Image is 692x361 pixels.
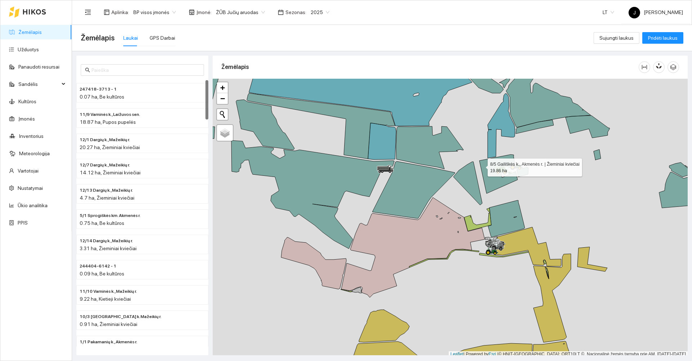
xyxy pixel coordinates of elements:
[81,5,95,19] button: menu-fold
[278,9,284,15] span: calendar
[80,162,130,169] span: 12/7 Dargių k., Mažeikių r.
[92,66,200,74] input: Paieška
[80,296,131,302] span: 9.22 ha, Kietieji kviečiai
[19,151,50,156] a: Meteorologija
[220,94,225,103] span: −
[594,32,639,44] button: Sujungti laukus
[311,7,329,18] span: 2025
[81,32,115,44] span: Žemėlapis
[80,271,124,277] span: 0.09 ha, Be kultūros
[80,339,137,345] span: 1/1 Pakamanių k., Akmenės r.
[80,263,116,270] span: 244404-6142 - 1
[217,82,228,93] a: Zoom in
[633,7,636,18] span: J
[217,93,228,104] a: Zoom out
[80,288,137,295] span: 11/10 Varninės k., Mažeikių r.
[80,220,124,226] span: 0.75 ha, Be kultūros
[639,61,650,73] button: column-width
[18,168,39,174] a: Vartotojai
[18,99,36,104] a: Kultūros
[217,125,233,141] a: Layers
[150,34,175,42] div: GPS Darbai
[80,94,124,100] span: 0.07 ha, Be kultūros
[80,136,130,143] span: 12/1 Dargių k., Mažeikių r.
[18,116,35,122] a: Įmonės
[451,352,463,357] a: Leaflet
[642,35,683,41] a: Pridėti laukus
[18,47,39,52] a: Užduotys
[189,9,195,15] span: shop
[80,119,136,125] span: 18.87 ha, Pupos pupelės
[18,64,59,70] a: Panaudoti resursai
[80,212,141,219] span: 5/1 Sprogiškės km. Akmenės r.
[18,203,48,208] a: Ūkio analitika
[603,7,614,18] span: LT
[489,352,496,357] a: Esri
[80,144,140,150] span: 20.27 ha, Žieminiai kviečiai
[599,34,634,42] span: Sujungti laukus
[648,34,678,42] span: Pridėti laukus
[80,111,140,118] span: 11/9 Varninės k., Laižuvos sen.
[85,68,90,73] span: search
[80,86,117,93] span: 247418-3713 - 1
[497,352,498,357] span: |
[133,7,176,18] span: BP visos įmonės
[629,9,683,15] span: [PERSON_NAME]
[80,187,133,194] span: 12/13 Dargių k., Mažeikių r.
[18,185,43,191] a: Nustatymai
[221,57,639,77] div: Žemėlapis
[18,29,42,35] a: Žemėlapis
[220,83,225,92] span: +
[123,34,138,42] div: Laukai
[216,7,265,18] span: ŽŪB Jučių aruodas
[196,8,212,16] span: Įmonė :
[642,32,683,44] button: Pridėti laukus
[217,109,228,120] button: Initiate a new search
[639,64,650,70] span: column-width
[449,351,688,357] div: | Powered by © HNIT-[GEOGRAPHIC_DATA]; ORT10LT ©, Nacionalinė žemės tarnyba prie AM, [DATE]-[DATE]
[104,9,110,15] span: layout
[80,195,134,201] span: 4.7 ha, Žieminiai kviečiai
[18,77,59,91] span: Sandėlis
[80,170,141,175] span: 14.12 ha, Žieminiai kviečiai
[111,8,129,16] span: Aplinka :
[594,35,639,41] a: Sujungti laukus
[80,238,133,244] span: 12/14 Dargių k., Mažeikių r.
[19,133,44,139] a: Inventorius
[80,245,137,251] span: 3.31 ha, Žieminiai kviečiai
[80,321,137,327] span: 0.91 ha, Žieminiai kviečiai
[85,9,91,16] span: menu-fold
[285,8,306,16] span: Sezonas :
[80,313,161,320] span: 10/3 Kalniškių k. Mažeikių r.
[18,220,28,226] a: PPIS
